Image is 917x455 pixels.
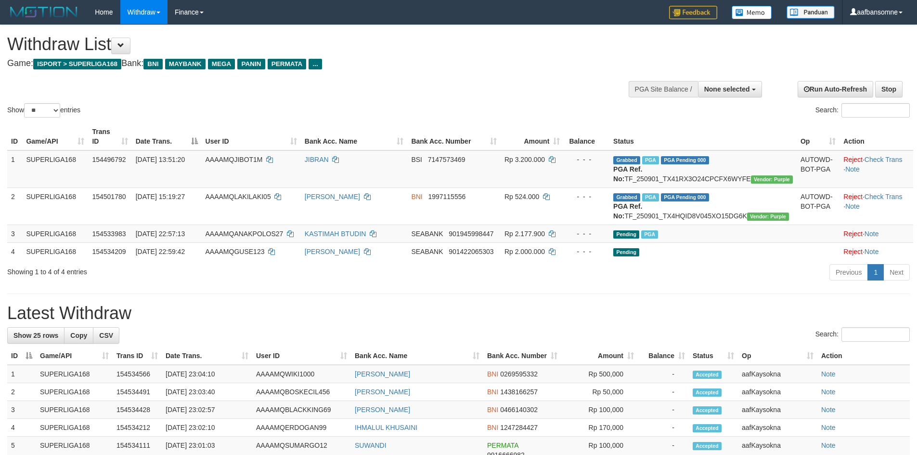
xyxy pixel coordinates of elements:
a: KASTIMAH BTUDIN [305,230,366,238]
td: - [638,419,689,437]
label: Search: [815,103,910,118]
span: Vendor URL: https://trx4.1velocity.biz [747,213,789,221]
div: PGA Site Balance / [629,81,698,97]
a: Note [821,442,836,449]
th: Action [840,123,913,150]
a: Note [845,202,860,210]
span: Accepted [693,371,722,379]
span: Marked by aafsoumeymey [642,156,659,164]
span: Copy 1247284427 to clipboard [500,424,538,431]
a: [PERSON_NAME] [305,193,360,201]
th: Bank Acc. Name: activate to sort column ascending [351,347,483,365]
td: aafKaysokna [738,365,817,383]
td: 2 [7,383,36,401]
a: Reject [843,248,863,255]
span: BNI [487,406,498,414]
th: Game/API: activate to sort column ascending [36,347,113,365]
h4: Game: Bank: [7,59,602,68]
a: [PERSON_NAME] [355,388,410,396]
span: AAAAMQGUSE123 [206,248,265,255]
th: Balance [564,123,609,150]
a: [PERSON_NAME] [355,370,410,378]
td: AAAAMQBLACKKING69 [252,401,351,419]
span: Copy 1997115556 to clipboard [428,193,465,201]
div: - - - [568,155,606,164]
span: 154496792 [92,156,126,163]
span: Grabbed [613,156,640,164]
span: Accepted [693,388,722,397]
span: [DATE] 15:19:27 [136,193,185,201]
td: SUPERLIGA168 [22,242,88,260]
input: Search: [841,327,910,342]
a: Note [821,388,836,396]
span: Copy 0269595332 to clipboard [500,370,538,378]
span: Copy 1438166257 to clipboard [500,388,538,396]
b: PGA Ref. No: [613,202,642,220]
th: Balance: activate to sort column ascending [638,347,689,365]
td: AAAAMQERDOGAN99 [252,419,351,437]
span: 154533983 [92,230,126,238]
img: panduan.png [787,6,835,19]
span: [DATE] 13:51:20 [136,156,185,163]
th: Amount: activate to sort column ascending [501,123,564,150]
td: · · [840,187,913,225]
th: Action [817,347,910,365]
td: · [840,242,913,260]
a: IHMALUL KHUSAINI [355,424,417,431]
span: BNI [487,370,498,378]
th: ID [7,123,22,150]
span: Marked by aafsoycanthlai [642,193,659,201]
td: [DATE] 23:02:57 [162,401,252,419]
a: [PERSON_NAME] [355,406,410,414]
td: AUTOWD-BOT-PGA [797,187,840,225]
th: Date Trans.: activate to sort column ascending [162,347,252,365]
a: [PERSON_NAME] [305,248,360,255]
span: Accepted [693,424,722,432]
td: Rp 50,000 [561,383,638,401]
button: None selected [698,81,762,97]
span: CSV [99,332,113,339]
th: Trans ID: activate to sort column ascending [113,347,162,365]
td: SUPERLIGA168 [36,401,113,419]
span: Pending [613,248,639,256]
span: PERMATA [487,442,518,449]
td: [DATE] 23:03:40 [162,383,252,401]
th: User ID: activate to sort column ascending [252,347,351,365]
td: SUPERLIGA168 [22,187,88,225]
a: Note [821,406,836,414]
span: PERMATA [268,59,307,69]
th: Status: activate to sort column ascending [689,347,738,365]
th: Trans ID: activate to sort column ascending [88,123,131,150]
span: Vendor URL: https://trx4.1velocity.biz [751,175,793,184]
td: [DATE] 23:04:10 [162,365,252,383]
a: Show 25 rows [7,327,65,344]
b: PGA Ref. No: [613,165,642,183]
a: Stop [875,81,903,97]
span: MAYBANK [165,59,206,69]
a: Note [821,370,836,378]
label: Search: [815,327,910,342]
td: TF_250901_TX4HQID8V045XO15DG6K [609,187,797,225]
span: AAAAMQJIBOT1M [206,156,263,163]
td: Rp 170,000 [561,419,638,437]
td: Rp 500,000 [561,365,638,383]
span: ISPORT > SUPERLIGA168 [33,59,121,69]
h1: Withdraw List [7,35,602,54]
span: BNI [143,59,162,69]
a: Copy [64,327,93,344]
a: CSV [93,327,119,344]
td: aafKaysokna [738,419,817,437]
td: 3 [7,225,22,242]
td: AUTOWD-BOT-PGA [797,150,840,188]
span: Rp 2.177.900 [504,230,545,238]
td: 154534212 [113,419,162,437]
a: JIBRAN [305,156,329,163]
span: Show 25 rows [13,332,58,339]
div: - - - [568,229,606,239]
a: Run Auto-Refresh [798,81,873,97]
span: AAAAMQANAKPOLOS27 [206,230,284,238]
td: TF_250901_TX41RX3O24CPCFX6WYFE [609,150,797,188]
td: SUPERLIGA168 [22,225,88,242]
th: Op: activate to sort column ascending [738,347,817,365]
a: Next [883,264,910,281]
